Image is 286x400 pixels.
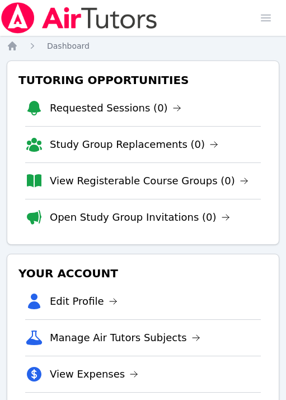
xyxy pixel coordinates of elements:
a: View Expenses [50,366,138,382]
a: Open Study Group Invitations (0) [50,210,230,225]
a: Study Group Replacements (0) [50,137,218,152]
a: View Registerable Course Groups (0) [50,173,249,189]
h3: Tutoring Opportunities [16,70,270,90]
a: Dashboard [47,40,90,52]
a: Requested Sessions (0) [50,100,181,116]
a: Manage Air Tutors Subjects [50,330,200,346]
span: Dashboard [47,41,90,50]
a: Edit Profile [50,294,118,309]
nav: Breadcrumb [7,40,279,52]
h3: Your Account [16,263,270,283]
